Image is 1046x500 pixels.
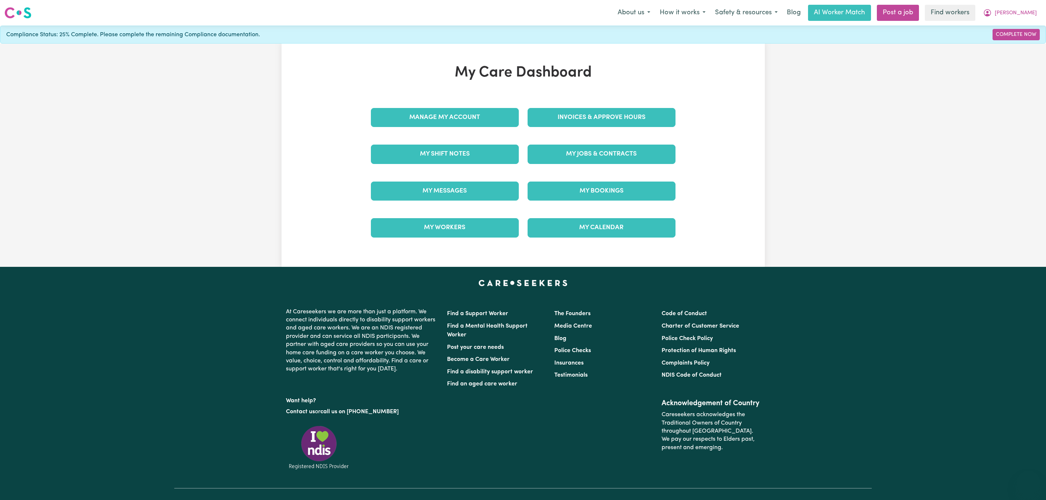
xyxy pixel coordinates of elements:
a: Find workers [925,5,975,21]
span: [PERSON_NAME] [995,9,1037,17]
a: My Calendar [528,218,675,237]
a: Blog [554,336,566,342]
a: Testimonials [554,372,588,378]
a: Media Centre [554,323,592,329]
a: Find a Support Worker [447,311,508,317]
p: Careseekers acknowledges the Traditional Owners of Country throughout [GEOGRAPHIC_DATA]. We pay o... [662,408,760,455]
span: Compliance Status: 25% Complete. Please complete the remaining Compliance documentation. [6,30,260,39]
a: Charter of Customer Service [662,323,739,329]
a: My Bookings [528,182,675,201]
p: At Careseekers we are more than just a platform. We connect individuals directly to disability su... [286,305,438,376]
h1: My Care Dashboard [366,64,680,82]
a: My Jobs & Contracts [528,145,675,164]
img: Careseekers logo [4,6,31,19]
img: Registered NDIS provider [286,425,352,470]
a: Code of Conduct [662,311,707,317]
a: Blog [782,5,805,21]
h2: Acknowledgement of Country [662,399,760,408]
a: Manage My Account [371,108,519,127]
a: NDIS Code of Conduct [662,372,722,378]
a: Protection of Human Rights [662,348,736,354]
button: How it works [655,5,710,20]
a: Careseekers logo [4,4,31,21]
a: Insurances [554,360,584,366]
a: My Messages [371,182,519,201]
p: Want help? [286,394,438,405]
a: Find a disability support worker [447,369,533,375]
a: Invoices & Approve Hours [528,108,675,127]
a: Complaints Policy [662,360,710,366]
button: My Account [978,5,1042,20]
button: About us [613,5,655,20]
a: My Workers [371,218,519,237]
a: Find an aged care worker [447,381,517,387]
a: Find a Mental Health Support Worker [447,323,528,338]
a: call us on [PHONE_NUMBER] [320,409,399,415]
a: Careseekers home page [479,280,567,286]
iframe: Button to launch messaging window, conversation in progress [1017,471,1040,494]
a: AI Worker Match [808,5,871,21]
a: Police Check Policy [662,336,713,342]
a: My Shift Notes [371,145,519,164]
button: Safety & resources [710,5,782,20]
a: The Founders [554,311,591,317]
a: Contact us [286,409,315,415]
a: Post your care needs [447,344,504,350]
a: Police Checks [554,348,591,354]
p: or [286,405,438,419]
a: Complete Now [993,29,1040,40]
a: Post a job [877,5,919,21]
a: Become a Care Worker [447,357,510,362]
